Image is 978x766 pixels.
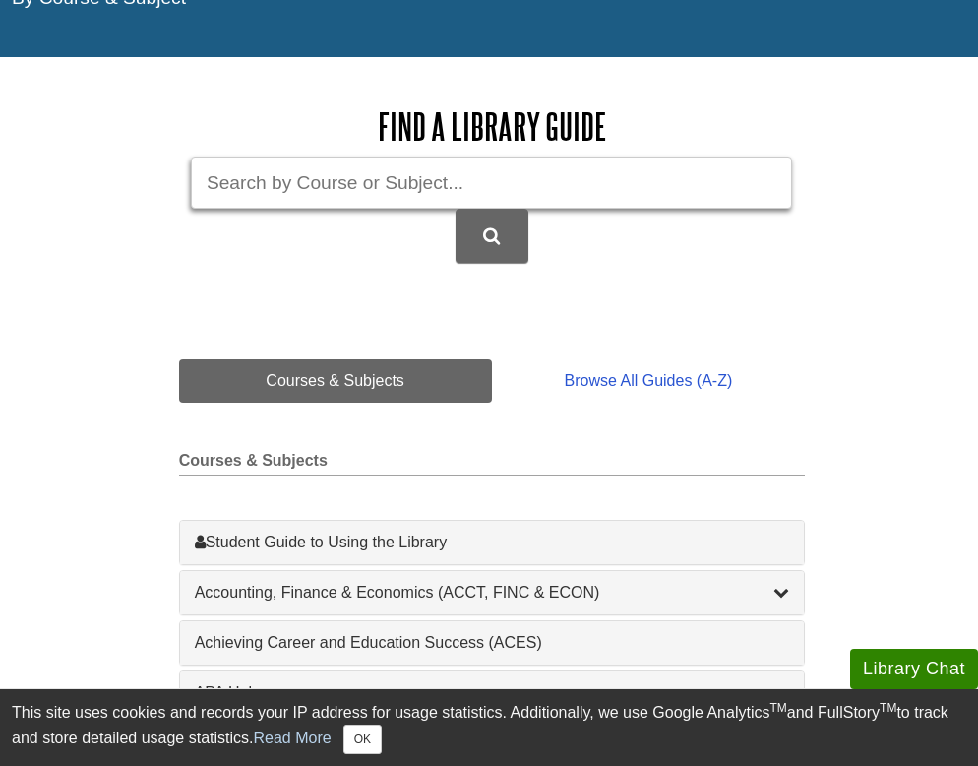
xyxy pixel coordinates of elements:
a: Browse All Guides (A-Z) [492,359,806,403]
a: Student Guide to Using the Library [195,531,790,554]
a: Read More [253,730,331,746]
button: Library Chat [850,649,978,689]
sup: TM [880,701,896,715]
a: Achieving Career and Education Success (ACES) [195,631,790,655]
h2: Find a Library Guide [179,106,806,147]
h2: Courses & Subjects [179,452,806,476]
div: This site uses cookies and records your IP address for usage statistics. Additionally, we use Goo... [12,701,966,754]
button: Close [343,725,382,754]
input: Search by Course or Subject... [191,157,792,209]
a: Courses & Subjects [179,359,492,403]
sup: TM [769,701,786,715]
a: APA Help [195,681,790,705]
i: Search Library Guides [483,227,500,245]
a: Accounting, Finance & Economics (ACCT, FINC & ECON) [195,581,790,605]
button: DU Library Guides Search [456,209,528,263]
